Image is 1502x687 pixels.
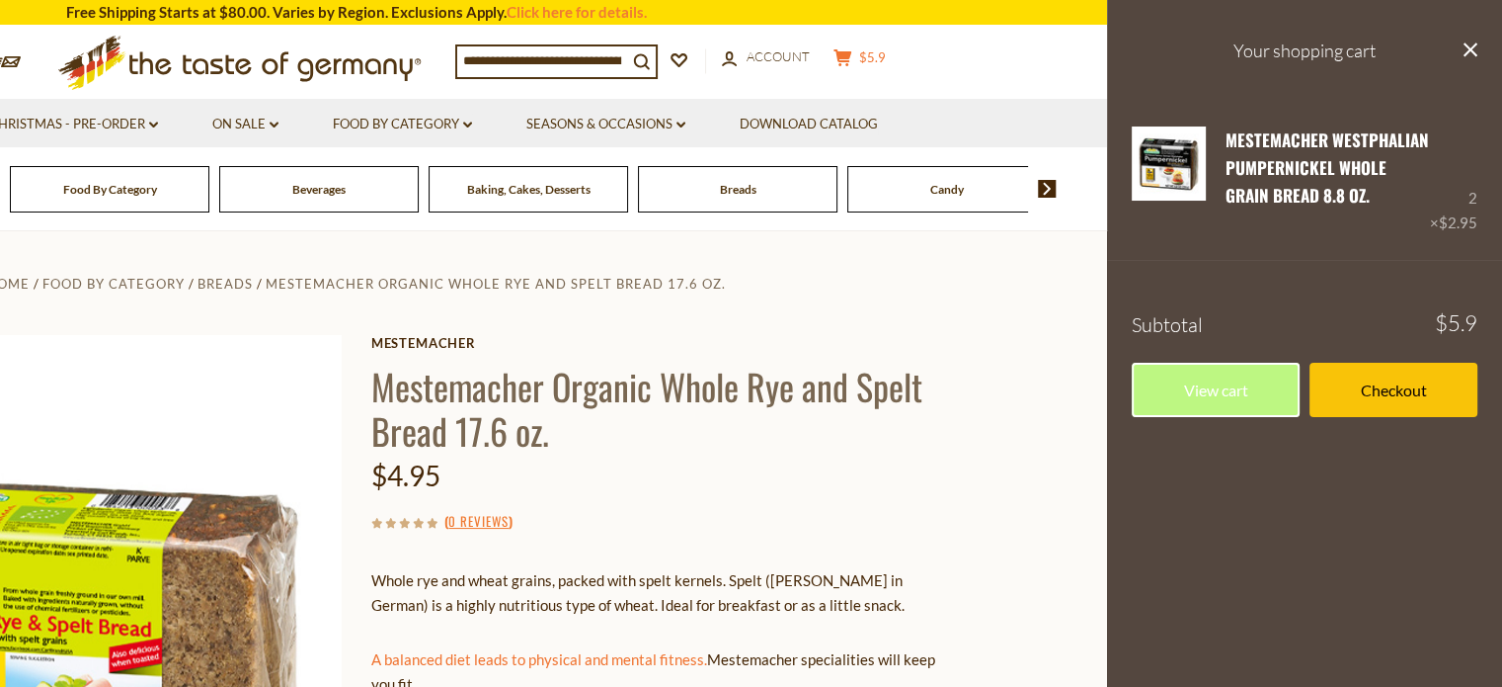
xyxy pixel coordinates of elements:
img: next arrow [1038,180,1057,198]
a: Account [722,46,810,68]
img: Mestemacher Westphalian Pumpernickel [1132,127,1206,201]
div: 2 × [1430,127,1477,236]
a: Breads [720,182,756,197]
a: Download Catalog [740,114,878,135]
a: Food By Category [333,114,472,135]
a: Food By Category [42,276,185,292]
button: $5.9 [830,48,890,73]
a: Beverages [292,182,346,197]
span: $2.95 [1439,214,1477,231]
a: Checkout [1309,363,1477,417]
a: Click here for details. [507,3,647,21]
span: Subtotal [1132,312,1203,337]
a: Seasons & Occasions [526,114,685,135]
a: Baking, Cakes, Desserts [467,182,591,197]
a: Mestemacher Westphalian Pumpernickel [1132,127,1206,236]
a: Breads [198,276,253,292]
p: Whole rye and wheat grains, packed with spelt kernels. Spelt ([PERSON_NAME] in German) is a highl... [371,568,949,618]
span: $5.9 [1435,312,1477,334]
span: $4.95 [371,459,440,492]
a: 0 Reviews [448,511,509,533]
a: Mestemacher [371,335,949,351]
span: Account [747,48,810,64]
a: Mestemacher Organic Whole Rye and Spelt Bread 17.6 oz. [266,276,726,292]
a: A balanced diet leads to physical and mental fitness. [371,650,707,668]
a: View cart [1132,363,1300,417]
span: $5.9 [859,49,886,65]
h1: Mestemacher Organic Whole Rye and Spelt Bread 17.6 oz. [371,364,949,453]
a: Food By Category [63,182,157,197]
a: On Sale [212,114,278,135]
a: Candy [930,182,964,197]
a: Mestemacher Westphalian Pumpernickel Whole Grain Bread 8.8 oz. [1225,128,1429,209]
span: ( ) [444,511,513,531]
